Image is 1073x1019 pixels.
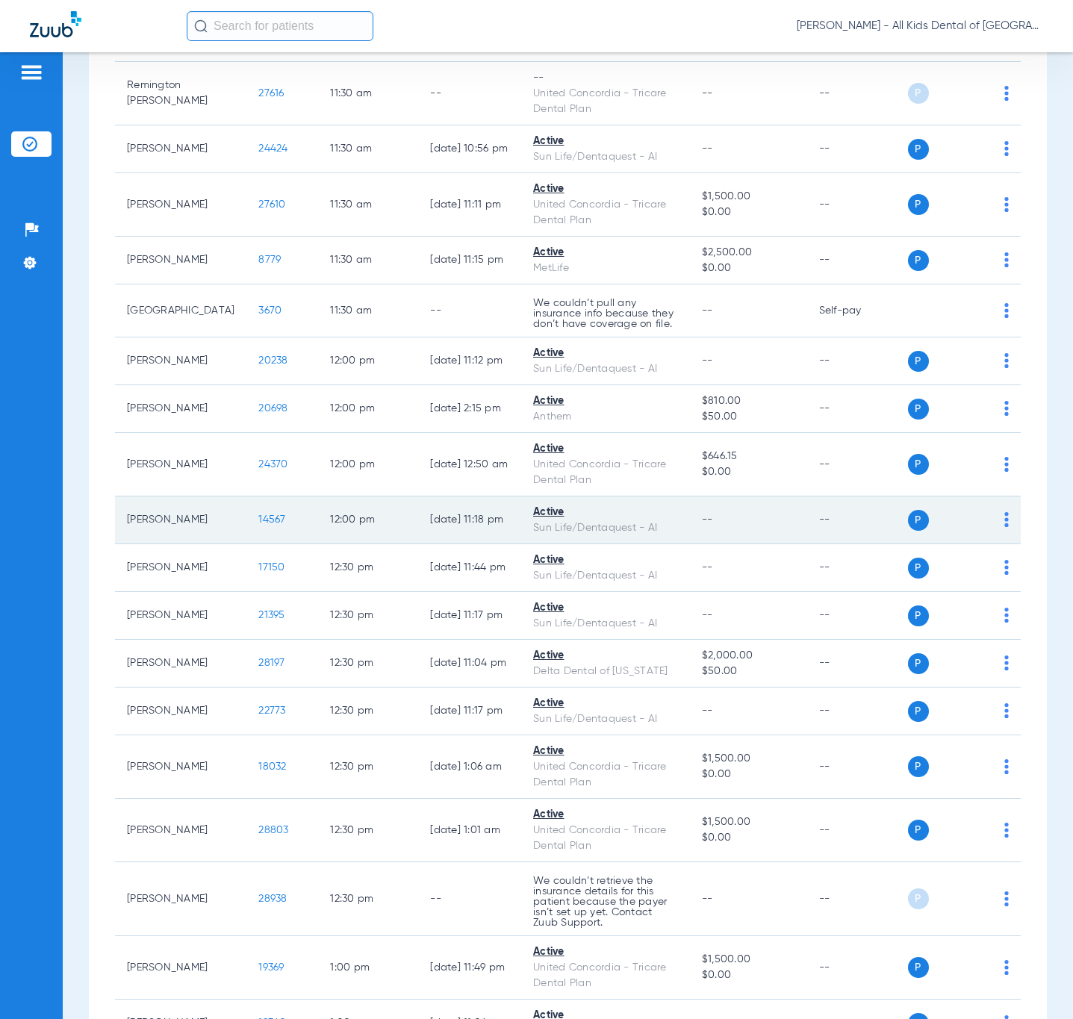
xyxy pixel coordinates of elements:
td: [DATE] 11:11 PM [418,173,521,237]
td: 11:30 AM [318,237,418,284]
td: [PERSON_NAME] [115,735,246,799]
input: Search for patients [187,11,373,41]
td: -- [418,62,521,125]
td: -- [807,337,908,385]
span: P [908,605,929,626]
span: $50.00 [702,664,795,679]
span: P [908,510,929,531]
span: $0.00 [702,261,795,276]
div: Active [533,181,678,197]
td: [PERSON_NAME] [115,544,246,592]
div: United Concordia - Tricare Dental Plan [533,457,678,488]
span: $1,500.00 [702,814,795,830]
span: 20238 [258,355,287,366]
p: We couldn’t retrieve the insurance details for this patient because the payer isn’t set up yet. C... [533,876,678,928]
div: Sun Life/Dentaquest - AI [533,520,678,536]
div: Sun Life/Dentaquest - AI [533,361,678,377]
td: -- [418,862,521,936]
td: 12:30 PM [318,735,418,799]
td: [PERSON_NAME] [115,592,246,640]
span: P [908,454,929,475]
td: 12:00 PM [318,496,418,544]
td: [DATE] 1:01 AM [418,799,521,862]
img: group-dot-blue.svg [1004,608,1009,623]
span: P [908,957,929,978]
img: Search Icon [194,19,208,33]
div: Active [533,134,678,149]
td: [DATE] 12:50 AM [418,433,521,496]
span: $1,500.00 [702,751,795,767]
span: P [908,653,929,674]
div: United Concordia - Tricare Dental Plan [533,197,678,228]
td: [PERSON_NAME] [115,385,246,433]
td: -- [807,62,908,125]
span: [PERSON_NAME] - All Kids Dental of [GEOGRAPHIC_DATA] [797,19,1043,34]
div: United Concordia - Tricare Dental Plan [533,960,678,991]
td: 12:00 PM [318,433,418,496]
div: Active [533,552,678,568]
img: group-dot-blue.svg [1004,197,1009,212]
span: 18032 [258,761,286,772]
div: Active [533,807,678,823]
div: Sun Life/Dentaquest - AI [533,568,678,584]
td: -- [807,433,908,496]
span: 14567 [258,514,285,525]
span: $646.15 [702,449,795,464]
td: 11:30 AM [318,173,418,237]
span: $2,000.00 [702,648,795,664]
div: Active [533,505,678,520]
span: -- [702,305,713,316]
span: P [908,250,929,271]
span: 21395 [258,610,284,620]
span: 3670 [258,305,282,316]
div: Active [533,441,678,457]
span: 28803 [258,825,288,835]
span: 17150 [258,562,284,573]
img: group-dot-blue.svg [1004,655,1009,670]
td: [PERSON_NAME] [115,799,246,862]
div: Anthem [533,409,678,425]
td: 12:00 PM [318,385,418,433]
td: -- [807,544,908,592]
td: 12:30 PM [318,592,418,640]
span: $0.00 [702,464,795,480]
img: group-dot-blue.svg [1004,512,1009,527]
td: [GEOGRAPHIC_DATA] [115,284,246,337]
td: [PERSON_NAME] [115,173,246,237]
span: P [908,83,929,104]
span: P [908,139,929,160]
span: 24370 [258,459,287,470]
span: P [908,194,929,215]
td: -- [807,125,908,173]
td: -- [807,592,908,640]
div: Active [533,944,678,960]
span: $0.00 [702,830,795,846]
div: Active [533,600,678,616]
span: P [908,351,929,372]
span: $0.00 [702,205,795,220]
div: Active [533,648,678,664]
img: group-dot-blue.svg [1004,303,1009,318]
td: Self-pay [807,284,908,337]
span: $0.00 [702,767,795,782]
td: [DATE] 1:06 AM [418,735,521,799]
span: P [908,756,929,777]
span: P [908,888,929,909]
td: 11:30 AM [318,125,418,173]
td: [PERSON_NAME] [115,496,246,544]
img: group-dot-blue.svg [1004,457,1009,472]
span: $0.00 [702,967,795,983]
td: -- [807,735,908,799]
span: 28197 [258,658,284,668]
span: 19369 [258,962,284,973]
img: Zuub Logo [30,11,81,37]
td: [PERSON_NAME] [115,125,246,173]
td: 12:30 PM [318,688,418,735]
span: -- [702,514,713,525]
span: P [908,701,929,722]
td: [DATE] 11:49 PM [418,936,521,1000]
td: -- [807,173,908,237]
td: -- [807,237,908,284]
td: -- [807,640,908,688]
td: [DATE] 11:04 PM [418,640,521,688]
